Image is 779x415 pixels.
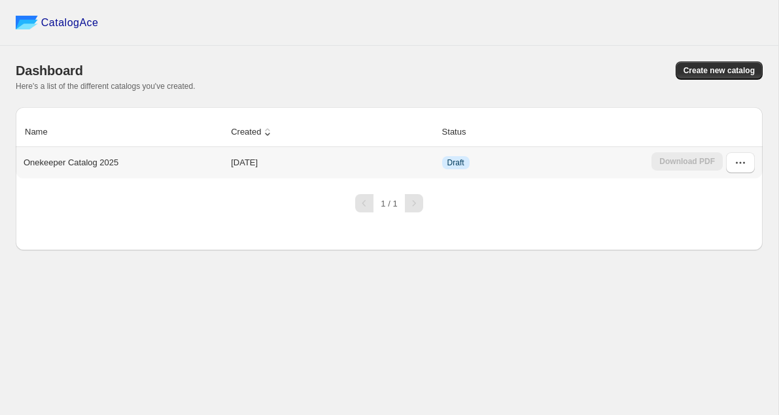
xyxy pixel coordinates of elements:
button: Name [23,120,63,144]
span: 1 / 1 [381,199,397,208]
button: Status [440,120,481,144]
button: Create new catalog [676,61,763,80]
span: Create new catalog [684,65,755,76]
span: Draft [447,158,464,168]
img: catalog ace [16,16,38,29]
span: CatalogAce [41,16,99,29]
p: Onekeeper Catalog 2025 [24,156,118,169]
td: [DATE] [227,147,438,178]
span: Here's a list of the different catalogs you've created. [16,82,196,91]
button: Created [229,120,276,144]
span: Dashboard [16,63,83,78]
